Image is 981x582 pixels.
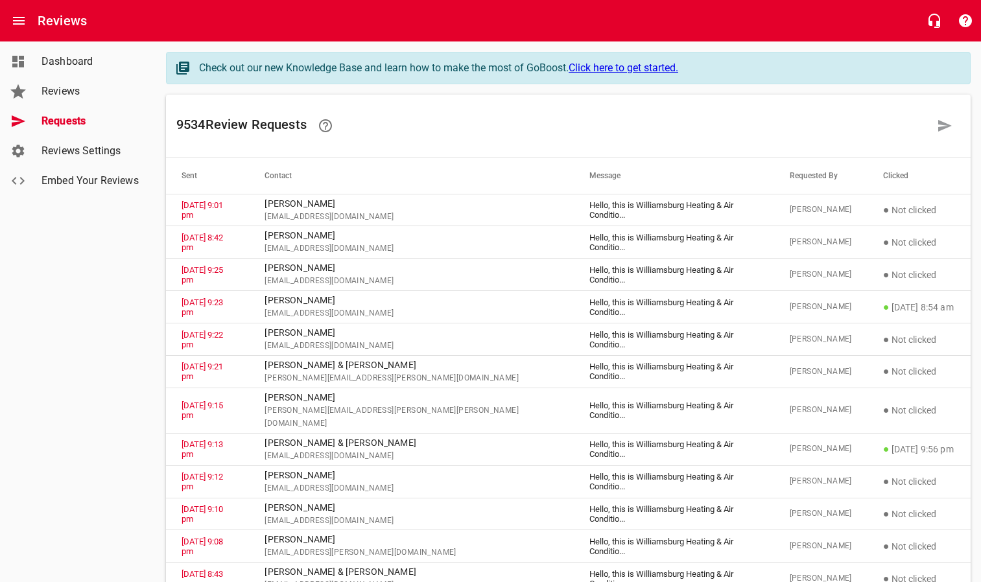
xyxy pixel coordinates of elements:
[790,540,852,553] span: [PERSON_NAME]
[182,504,223,524] a: [DATE] 9:10 pm
[574,291,774,323] td: Hello, this is Williamsburg Heating & Air Conditio ...
[265,261,558,275] p: [PERSON_NAME]
[883,506,955,522] p: Not clicked
[182,330,223,349] a: [DATE] 9:22 pm
[883,441,955,457] p: [DATE] 9:56 pm
[790,204,852,216] span: [PERSON_NAME]
[883,268,890,281] span: ●
[883,475,890,487] span: ●
[790,366,852,378] span: [PERSON_NAME]
[182,233,223,252] a: [DATE] 8:42 pm
[265,275,558,288] span: [EMAIL_ADDRESS][DOMAIN_NAME]
[883,539,955,554] p: Not clicked
[883,333,890,345] span: ●
[883,332,955,347] p: Not clicked
[574,259,774,291] td: Hello, this is Williamsburg Heating & Air Conditio ...
[574,465,774,498] td: Hello, this is Williamsburg Heating & Air Conditio ...
[265,515,558,528] span: [EMAIL_ADDRESS][DOMAIN_NAME]
[883,540,890,552] span: ●
[883,235,955,250] p: Not clicked
[265,211,558,224] span: [EMAIL_ADDRESS][DOMAIN_NAME]
[574,226,774,259] td: Hello, this is Williamsburg Heating & Air Conditio ...
[774,157,868,194] th: Requested By
[883,301,890,313] span: ●
[574,433,774,465] td: Hello, this is Williamsburg Heating & Air Conditio ...
[265,294,558,307] p: [PERSON_NAME]
[790,333,852,346] span: [PERSON_NAME]
[883,474,955,489] p: Not clicked
[182,537,223,556] a: [DATE] 9:08 pm
[182,401,223,420] a: [DATE] 9:15 pm
[265,307,558,320] span: [EMAIL_ADDRESS][DOMAIN_NAME]
[41,143,140,159] span: Reviews Settings
[883,204,890,216] span: ●
[265,326,558,340] p: [PERSON_NAME]
[265,197,558,211] p: [PERSON_NAME]
[182,265,223,285] a: [DATE] 9:25 pm
[929,110,960,141] a: Request a review
[883,402,955,418] p: Not clicked
[265,242,558,255] span: [EMAIL_ADDRESS][DOMAIN_NAME]
[790,475,852,488] span: [PERSON_NAME]
[574,530,774,563] td: Hello, this is Williamsburg Heating & Air Conditio ...
[790,301,852,314] span: [PERSON_NAME]
[265,501,558,515] p: [PERSON_NAME]
[883,365,890,377] span: ●
[265,358,558,372] p: [PERSON_NAME] & [PERSON_NAME]
[265,546,558,559] span: [EMAIL_ADDRESS][PERSON_NAME][DOMAIN_NAME]
[265,533,558,546] p: [PERSON_NAME]
[265,404,558,430] span: [PERSON_NAME][EMAIL_ADDRESS][PERSON_NAME][PERSON_NAME][DOMAIN_NAME]
[883,507,890,520] span: ●
[310,110,341,141] a: Learn how requesting reviews can improve your online presence
[574,388,774,433] td: Hello, this is Williamsburg Heating & Air Conditio ...
[883,299,955,315] p: [DATE] 8:54 am
[790,443,852,456] span: [PERSON_NAME]
[265,469,558,482] p: [PERSON_NAME]
[574,157,774,194] th: Message
[868,157,971,194] th: Clicked
[41,54,140,69] span: Dashboard
[265,450,558,463] span: [EMAIL_ADDRESS][DOMAIN_NAME]
[176,110,929,141] h6: 9534 Review Request s
[883,267,955,283] p: Not clicked
[574,498,774,530] td: Hello, this is Williamsburg Heating & Air Conditio ...
[265,229,558,242] p: [PERSON_NAME]
[182,200,223,220] a: [DATE] 9:01 pm
[790,507,852,520] span: [PERSON_NAME]
[790,236,852,249] span: [PERSON_NAME]
[182,297,223,317] a: [DATE] 9:23 pm
[265,372,558,385] span: [PERSON_NAME][EMAIL_ADDRESS][PERSON_NAME][DOMAIN_NAME]
[265,436,558,450] p: [PERSON_NAME] & [PERSON_NAME]
[790,404,852,417] span: [PERSON_NAME]
[249,157,574,194] th: Contact
[883,364,955,379] p: Not clicked
[41,173,140,189] span: Embed Your Reviews
[265,391,558,404] p: [PERSON_NAME]
[574,323,774,356] td: Hello, this is Williamsburg Heating & Air Conditio ...
[38,10,87,31] h6: Reviews
[919,5,950,36] button: Live Chat
[199,60,957,76] div: Check out our new Knowledge Base and learn how to make the most of GoBoost.
[883,404,890,416] span: ●
[265,482,558,495] span: [EMAIL_ADDRESS][DOMAIN_NAME]
[3,5,34,36] button: Open drawer
[265,340,558,353] span: [EMAIL_ADDRESS][DOMAIN_NAME]
[574,356,774,388] td: Hello, this is Williamsburg Heating & Air Conditio ...
[41,84,140,99] span: Reviews
[569,62,678,74] a: Click here to get started.
[166,157,249,194] th: Sent
[790,268,852,281] span: [PERSON_NAME]
[950,5,981,36] button: Support Portal
[265,565,558,579] p: [PERSON_NAME] & [PERSON_NAME]
[182,362,223,381] a: [DATE] 9:21 pm
[182,439,223,459] a: [DATE] 9:13 pm
[883,443,890,455] span: ●
[574,194,774,226] td: Hello, this is Williamsburg Heating & Air Conditio ...
[41,113,140,129] span: Requests
[182,472,223,491] a: [DATE] 9:12 pm
[883,202,955,218] p: Not clicked
[883,236,890,248] span: ●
